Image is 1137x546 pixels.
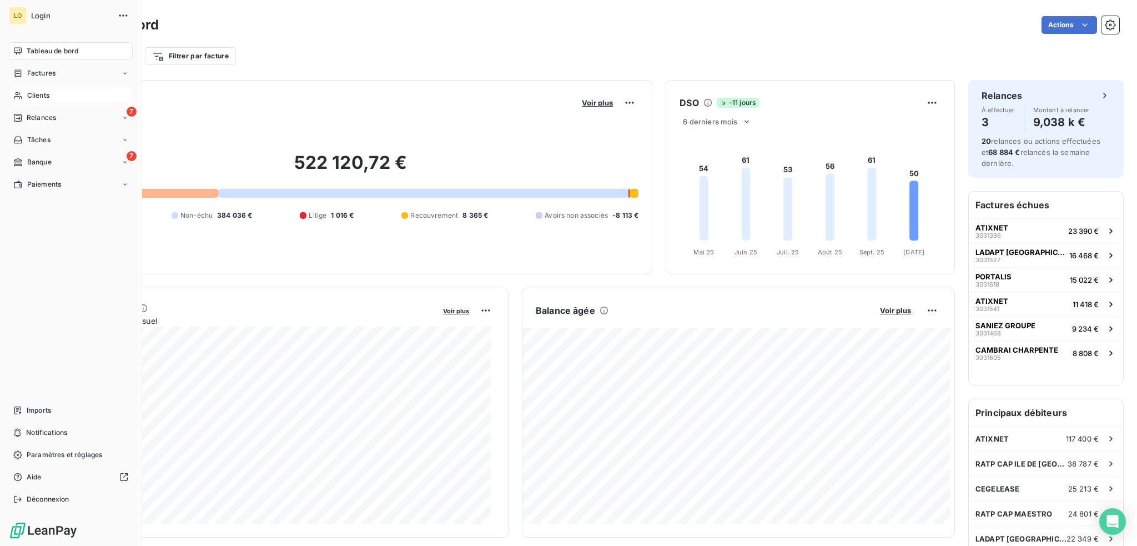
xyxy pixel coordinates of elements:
span: 8 808 € [1073,349,1099,358]
span: Imports [27,405,51,415]
h2: 522 120,72 € [63,152,638,185]
span: Montant à relancer [1033,107,1090,113]
span: relances ou actions effectuées et relancés la semaine dernière. [982,137,1100,168]
span: Voir plus [582,98,613,107]
span: Avoirs non associés [545,211,608,221]
span: LADAPT [GEOGRAPHIC_DATA] ([GEOGRAPHIC_DATA]) [975,248,1065,257]
span: Recouvrement [410,211,458,221]
span: 68 884 € [988,148,1020,157]
span: Login [31,11,111,20]
span: ATIXNET [975,434,1009,443]
button: Voir plus [877,305,914,315]
span: 25 213 € [1068,484,1099,493]
span: 9 234 € [1072,324,1099,333]
span: 384 036 € [217,211,252,221]
span: Chiffre d'affaires mensuel [63,315,435,327]
tspan: Juin 25 [734,248,757,256]
span: Voir plus [443,307,469,315]
span: Notifications [26,428,67,438]
span: CEGELEASE [975,484,1019,493]
span: 16 468 € [1069,251,1099,260]
span: 3031527 [975,257,1000,263]
tspan: [DATE] [904,248,925,256]
span: Banque [27,157,52,167]
span: 3031618 [975,281,999,288]
span: ATIXNET [975,223,1008,232]
span: 7 [127,107,137,117]
h4: 9,038 k € [1033,113,1090,131]
tspan: Mai 25 [694,248,715,256]
span: CAMBRAI CHARPENTE [975,345,1058,354]
span: -11 jours [717,98,759,108]
span: 6 derniers mois [683,117,737,126]
span: Non-échu [180,211,213,221]
button: Voir plus [578,98,616,108]
span: Paramètres et réglages [27,450,102,460]
span: LADAPT [GEOGRAPHIC_DATA] ([GEOGRAPHIC_DATA]) [975,534,1066,543]
span: 3031468 [975,330,1001,337]
button: CAMBRAI CHARPENTE30316058 808 € [969,340,1123,365]
span: -8 113 € [612,211,638,221]
span: À effectuer [982,107,1015,113]
span: RATP CAP ILE DE [GEOGRAPHIC_DATA] [975,459,1068,468]
a: Aide [9,468,133,486]
tspan: Juil. 25 [777,248,799,256]
span: Tâches [27,135,51,145]
span: 22 349 € [1066,534,1099,543]
span: Déconnexion [27,494,69,504]
span: 23 390 € [1068,227,1099,236]
span: 20 [982,137,991,146]
span: 3031396 [975,232,1001,239]
span: Tableau de bord [27,46,78,56]
span: 24 801 € [1068,509,1099,518]
button: ATIXNET303154111 418 € [969,292,1123,316]
button: SANIEZ GROUPE30314689 234 € [969,316,1123,340]
span: Voir plus [880,306,911,315]
span: Litige [309,211,326,221]
tspan: Août 25 [818,248,842,256]
span: 11 418 € [1073,300,1099,309]
span: 15 022 € [1070,275,1099,284]
span: Clients [27,91,49,101]
button: Voir plus [440,305,472,315]
div: LO [9,7,27,24]
button: PORTALIS303161815 022 € [969,267,1123,292]
h6: Factures échues [969,192,1123,218]
span: Relances [27,113,56,123]
span: RATP CAP MAESTRO [975,509,1052,518]
span: ATIXNET [975,297,1008,305]
button: LADAPT [GEOGRAPHIC_DATA] ([GEOGRAPHIC_DATA])303152716 468 € [969,243,1123,267]
h6: Relances [982,89,1022,102]
div: Open Intercom Messenger [1099,508,1126,535]
h6: DSO [680,96,698,109]
span: 8 365 € [462,211,488,221]
span: Aide [27,472,42,482]
button: Actions [1042,16,1097,34]
tspan: Sept. 25 [859,248,884,256]
h4: 3 [982,113,1015,131]
span: 7 [127,151,137,161]
button: Filtrer par facture [145,47,236,65]
span: SANIEZ GROUPE [975,321,1035,330]
span: Factures [27,68,56,78]
span: Paiements [27,179,61,189]
span: 3031605 [975,354,1001,361]
button: ATIXNET303139623 390 € [969,218,1123,243]
span: 38 787 € [1068,459,1099,468]
img: Logo LeanPay [9,522,78,539]
span: 117 400 € [1066,434,1099,443]
h6: Principaux débiteurs [969,399,1123,426]
span: PORTALIS [975,272,1012,281]
span: 1 016 € [331,211,354,221]
h6: Balance âgée [536,304,595,317]
span: 3031541 [975,305,999,312]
